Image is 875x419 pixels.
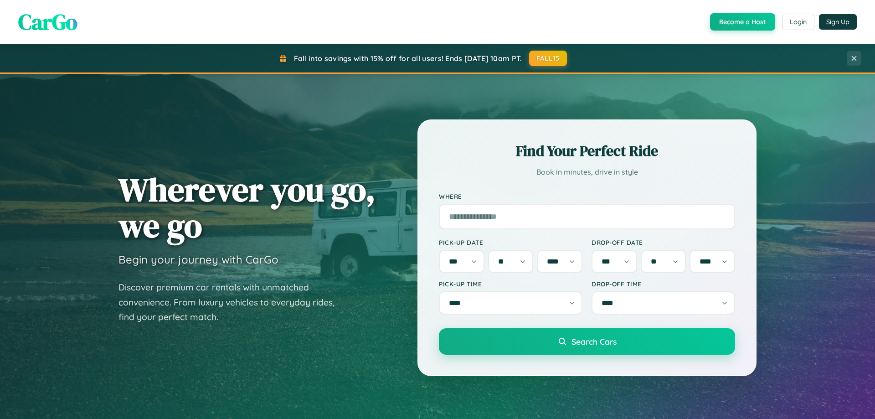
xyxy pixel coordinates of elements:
button: Sign Up [819,14,857,30]
label: Drop-off Time [592,280,735,288]
span: CarGo [18,7,77,37]
span: Search Cars [571,336,617,347]
p: Discover premium car rentals with unmatched convenience. From luxury vehicles to everyday rides, ... [118,280,346,325]
button: Become a Host [710,13,775,31]
label: Where [439,192,735,200]
h3: Begin your journey with CarGo [118,253,278,266]
button: FALL15 [529,51,567,66]
span: Fall into savings with 15% off for all users! Ends [DATE] 10am PT. [294,54,522,63]
button: Search Cars [439,328,735,355]
h1: Wherever you go, we go [118,171,376,243]
p: Book in minutes, drive in style [439,166,735,179]
button: Login [782,14,814,30]
label: Pick-up Time [439,280,582,288]
h2: Find Your Perfect Ride [439,141,735,161]
label: Drop-off Date [592,238,735,246]
label: Pick-up Date [439,238,582,246]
